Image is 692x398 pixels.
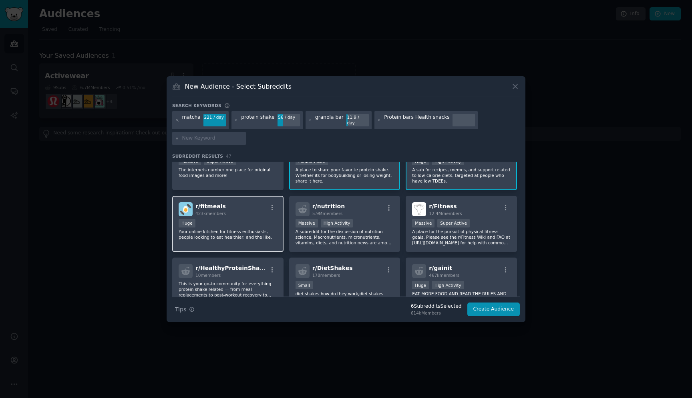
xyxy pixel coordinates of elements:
[296,291,394,308] p: diet shakes how do they work,diet shakes [GEOGRAPHIC_DATA],homemade diet shakes,diet shakes hair ...
[226,154,231,158] span: 47
[195,211,226,216] span: 423k members
[241,114,274,127] div: protein shake
[467,303,520,316] button: Create Audience
[412,219,435,227] div: Massive
[179,219,195,227] div: Huge
[412,167,511,184] p: A sub for recipes, memes, and support related to low-calorie diets, targeted at people who have l...
[429,211,462,216] span: 12.4M members
[412,281,429,289] div: Huge
[312,211,343,216] span: 5.9M members
[296,281,313,289] div: Small
[185,82,292,91] h3: New Audience - Select Subreddits
[321,219,353,227] div: High Activity
[195,203,226,209] span: r/ fitmeals
[278,114,300,121] div: 56 / day
[312,265,353,271] span: r/ DietShakes
[296,167,394,184] p: A place to share your favorite protein shake. Whether its for bodybuilding or losing weight, shar...
[429,203,457,209] span: r/ Fitness
[312,273,340,278] span: 178 members
[412,229,511,246] p: A place for the pursuit of physical fitness goals. Please see the r/Fitness Wiki and FAQ at [URL]...
[182,135,243,142] input: New Keyword
[432,281,464,289] div: High Activity
[175,305,186,314] span: Tips
[172,303,197,317] button: Tips
[384,114,449,127] div: Protein bars Health snacks
[411,303,462,310] div: 6 Subreddit s Selected
[195,265,270,271] span: r/ HealthyProteinShakes
[411,310,462,316] div: 614k Members
[296,229,394,246] p: A subreddit for the discussion of nutrition science. Macronutrients, micronutrients, vitamins, di...
[172,153,223,159] span: Subreddit Results
[429,273,459,278] span: 467k members
[437,219,470,227] div: Super Active
[203,114,226,121] div: 221 / day
[315,114,344,127] div: granola bar
[346,114,369,127] div: 11.9 / day
[182,114,201,127] div: matcha
[179,202,193,216] img: fitmeals
[312,203,345,209] span: r/ nutrition
[172,103,221,108] h3: Search keywords
[412,291,511,302] p: EAT MORE FOOD AND READ THE RULES AND SIDEBAR BEFORE YOU POST!
[412,202,426,216] img: Fitness
[429,265,452,271] span: r/ gainit
[296,219,318,227] div: Massive
[179,281,277,298] p: This is your go-to community for everything protein shake related — from meal replacements to pos...
[179,167,277,178] p: The internets number one place for original food images and more!
[195,273,221,278] span: 10 members
[179,229,277,240] p: Your online kitchen for fitness enthusiasts, people looking to eat healthier, and the like.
